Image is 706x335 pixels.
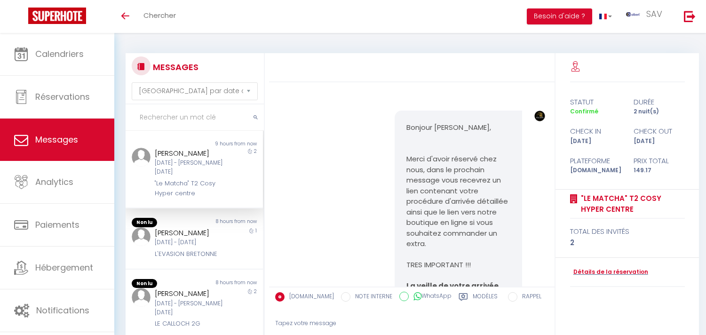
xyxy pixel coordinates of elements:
[409,292,452,302] label: WhatsApp
[132,279,157,288] span: Non lu
[35,91,90,103] span: Réservations
[406,260,510,271] p: TRES IMPORTANT !!!
[254,148,257,155] span: 2
[406,122,510,133] p: Bonjour [PERSON_NAME],
[35,176,73,188] span: Analytics
[155,288,222,299] div: [PERSON_NAME]
[570,237,685,248] div: 2
[132,288,151,307] img: ...
[517,292,541,303] label: RAPPEL
[564,166,627,175] div: [DOMAIN_NAME]
[36,304,89,316] span: Notifications
[155,319,222,328] div: LE CALLOCH 2G
[527,8,592,24] button: Besoin d'aide ?
[255,227,257,234] span: 1
[627,155,691,167] div: Prix total
[155,148,222,159] div: [PERSON_NAME]
[406,154,510,249] p: Merci d'avoir réservé chez nous, dans le prochain message vous recevrez un lien contenant votre p...
[627,96,691,108] div: durée
[684,10,696,22] img: logout
[627,126,691,137] div: check out
[627,107,691,116] div: 2 nuit(s)
[564,126,627,137] div: check in
[350,292,392,303] label: NOTE INTERNE
[155,159,222,176] div: [DATE] - [PERSON_NAME][DATE]
[570,107,598,115] span: Confirmé
[143,10,176,20] span: Chercher
[254,288,257,295] span: 2
[132,148,151,167] img: ...
[155,249,222,259] div: L'EVASION BRETONNE
[126,104,264,131] input: Rechercher un mot clé
[564,155,627,167] div: Plateforme
[28,8,86,24] img: Super Booking
[155,238,222,247] div: [DATE] - [DATE]
[627,166,691,175] div: 149.17
[132,218,157,227] span: Non lu
[578,193,685,215] a: "Le Matcha" T2 Cosy Hyper centre
[151,56,198,78] h3: MESSAGES
[155,227,222,239] div: [PERSON_NAME]
[564,96,627,108] div: statut
[570,268,648,277] a: Détails de la réservation
[35,48,84,60] span: Calendriers
[473,292,498,304] label: Modèles
[194,279,263,288] div: 8 hours from now
[155,299,222,317] div: [DATE] - [PERSON_NAME][DATE]
[570,226,685,237] div: total des invités
[35,219,79,231] span: Paiements
[285,292,334,303] label: [DOMAIN_NAME]
[564,137,627,146] div: [DATE]
[35,262,93,273] span: Hébergement
[275,312,548,335] div: Tapez votre message
[155,179,222,198] div: "Le Matcha" T2 Cosy Hyper centre
[646,8,662,20] span: SAV
[194,140,263,148] div: 9 hours from now
[534,111,545,121] img: ...
[194,218,263,227] div: 8 hours from now
[626,12,640,16] img: ...
[132,227,151,246] img: ...
[627,137,691,146] div: [DATE]
[35,134,78,145] span: Messages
